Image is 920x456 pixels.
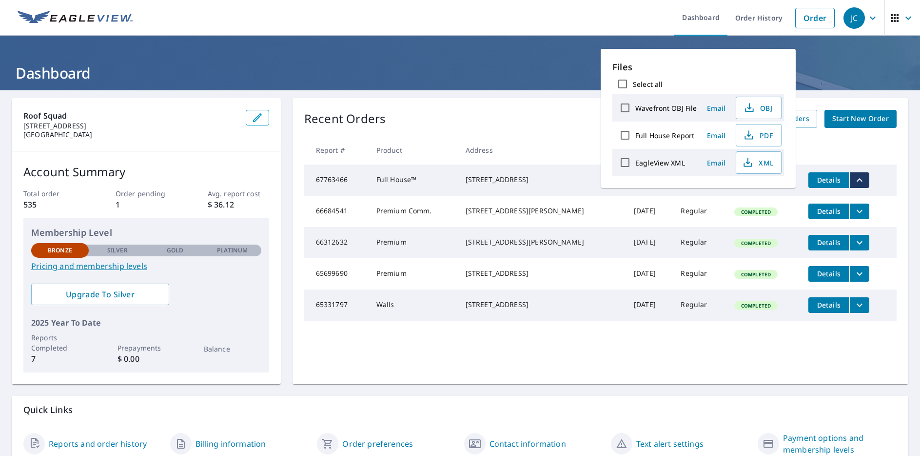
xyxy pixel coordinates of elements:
button: detailsBtn-66684541 [808,204,849,219]
a: Payment options and membership levels [783,432,897,456]
th: Product [369,136,458,165]
a: Text alert settings [636,438,704,450]
span: Email [705,104,728,113]
p: Prepayments [117,343,175,353]
div: [STREET_ADDRESS] [466,175,618,185]
button: Email [701,128,732,143]
a: Start New Order [824,110,897,128]
td: 66312632 [304,227,369,258]
button: OBJ [736,97,782,119]
td: [DATE] [626,196,673,227]
th: Report # [304,136,369,165]
button: Email [701,101,732,116]
span: Email [705,158,728,167]
td: 67763466 [304,165,369,196]
th: Address [458,136,626,165]
p: Gold [167,246,183,255]
a: Order preferences [342,438,413,450]
p: 1 [116,199,177,210]
p: Roof Squad [23,110,238,122]
td: Regular [673,227,726,258]
button: filesDropdownBtn-66684541 [849,204,869,219]
span: Upgrade To Silver [39,289,161,300]
span: Details [814,238,843,247]
td: [DATE] [626,258,673,290]
button: detailsBtn-66312632 [808,235,849,250]
p: Files [612,61,784,74]
a: Pricing and membership levels [31,260,261,272]
td: 66684541 [304,196,369,227]
a: Contact information [489,438,566,450]
button: PDF [736,124,782,146]
div: JC [843,7,865,29]
span: Completed [735,240,777,247]
p: Platinum [217,246,248,255]
p: $ 36.12 [208,199,269,210]
div: [STREET_ADDRESS] [466,300,618,310]
p: 7 [31,353,89,365]
button: XML [736,151,782,174]
span: Start New Order [832,113,889,125]
span: Details [814,175,843,185]
p: Account Summary [23,163,269,181]
p: [STREET_ADDRESS] [23,122,238,130]
p: Avg. report cost [208,188,269,199]
button: filesDropdownBtn-65331797 [849,297,869,313]
td: Regular [673,290,726,321]
span: Completed [735,271,777,278]
button: detailsBtn-67763466 [808,172,849,188]
label: Wavefront OBJ File [635,104,697,113]
span: OBJ [742,102,773,114]
div: [STREET_ADDRESS] [466,269,618,278]
button: detailsBtn-65331797 [808,297,849,313]
p: 2025 Year To Date [31,317,261,329]
span: Completed [735,208,777,215]
button: detailsBtn-65699690 [808,266,849,282]
button: Email [701,155,732,170]
p: Balance [204,344,261,354]
td: Full House™ [369,165,458,196]
a: Billing information [196,438,266,450]
a: Reports and order history [49,438,147,450]
a: Upgrade To Silver [31,284,169,305]
td: Regular [673,196,726,227]
span: XML [742,157,773,168]
td: Premium Comm. [369,196,458,227]
p: [GEOGRAPHIC_DATA] [23,130,238,139]
span: Completed [735,302,777,309]
p: $ 0.00 [117,353,175,365]
p: Quick Links [23,404,897,416]
p: Membership Level [31,226,261,239]
td: [DATE] [626,227,673,258]
label: Full House Report [635,131,694,140]
td: Premium [369,258,458,290]
button: filesDropdownBtn-67763466 [849,172,869,188]
h1: Dashboard [12,63,908,83]
div: [STREET_ADDRESS][PERSON_NAME] [466,237,618,247]
td: 65699690 [304,258,369,290]
td: 65331797 [304,290,369,321]
img: EV Logo [18,11,133,25]
span: Details [814,207,843,216]
p: Silver [107,246,128,255]
p: Order pending [116,188,177,199]
td: Regular [673,258,726,290]
span: PDF [742,129,773,141]
p: 535 [23,199,85,210]
p: Total order [23,188,85,199]
p: Bronze [48,246,72,255]
td: [DATE] [626,290,673,321]
p: Reports Completed [31,332,89,353]
a: Order [795,8,835,28]
span: Details [814,269,843,278]
span: Details [814,300,843,310]
button: filesDropdownBtn-65699690 [849,266,869,282]
td: Walls [369,290,458,321]
td: Premium [369,227,458,258]
label: Select all [633,80,663,89]
label: EagleView XML [635,158,685,167]
div: [STREET_ADDRESS][PERSON_NAME] [466,206,618,216]
button: filesDropdownBtn-66312632 [849,235,869,250]
p: Recent Orders [304,110,386,128]
span: Email [705,131,728,140]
